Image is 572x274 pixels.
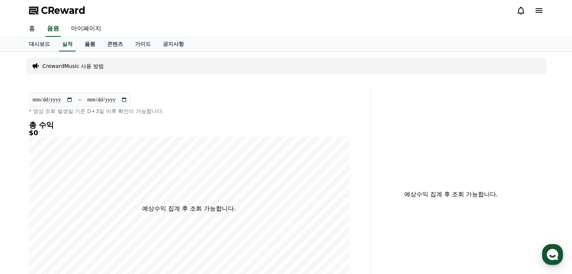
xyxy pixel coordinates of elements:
span: 대화 [8,9,24,18]
a: 새 문의하기 [46,186,103,203]
p: 예상수익 집계 후 조회 가능합니다. [377,190,525,199]
p: ~ [77,95,82,104]
a: 설정 [97,212,144,230]
span: 홈 [24,223,28,229]
a: CReward [29,5,85,17]
div: [크리워드] 채널이 승인되었습니다. 이용 가이드를 반드시 확인 후 이용 부탁드립니다 :) 크리워드 이용 가이드 [URL][DOMAIN_NAME] 자주 묻는 질문 [URL][D... [26,34,140,49]
a: CrewardMusic 사용 방법 [42,62,104,70]
span: 새 문의하기 [55,191,85,198]
h4: 총 수익 [29,121,349,129]
p: * 영상 조회 발생일 기준 D+3일 이후 확인이 가능합니다. [29,107,349,115]
span: 설정 [116,223,125,229]
a: 홈 [2,212,50,230]
a: 대화 [50,212,97,230]
a: Creward21시간 전 [크리워드] 채널이 승인되었습니다. 이용 가이드를 반드시 확인 후 이용 부탁드립니다 :) 크리워드 이용 가이드 point_right [URL][DOM... [4,24,145,52]
div: Creward [26,27,50,34]
a: 음원 [46,21,61,37]
a: 대시보드 [23,37,56,51]
a: 가이드 [129,37,157,51]
a: 홈 [23,21,41,37]
span: CReward [41,5,85,17]
a: 콘텐츠 [101,37,129,51]
span: 대화 [69,223,78,229]
p: 예상수익 집계 후 조회 가능합니다. [142,204,236,213]
a: 실적 [59,37,76,51]
h5: $0 [29,129,349,137]
div: 21시간 전 [54,27,74,33]
a: 공지사항 [157,37,190,51]
a: 음원 [79,37,101,51]
a: 마이페이지 [65,21,107,37]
